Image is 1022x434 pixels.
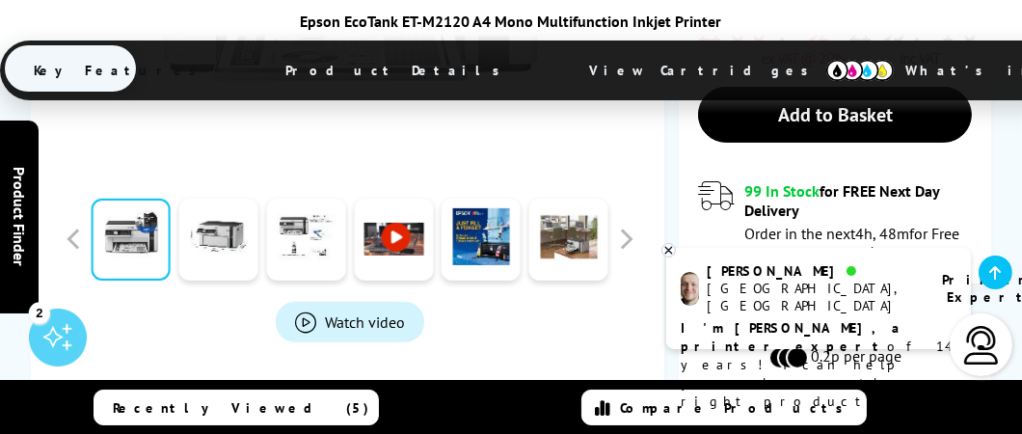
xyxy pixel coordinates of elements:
a: Product_All_Videos [276,302,424,342]
span: Product Details [256,47,539,94]
span: 4h, 48m [855,224,909,243]
img: user-headset-light.svg [962,326,1001,365]
a: Add to Basket [698,87,972,143]
div: for FREE Next Day Delivery [744,181,972,220]
span: View Cartridges [560,45,855,95]
div: [PERSON_NAME] [707,262,918,280]
span: Order in the next for Free Delivery [DATE] 17 September! [744,224,959,265]
div: [GEOGRAPHIC_DATA], [GEOGRAPHIC_DATA] [707,280,918,314]
span: 99 In Stock [744,181,820,201]
sup: th [866,242,877,259]
span: Recently Viewed (5) [113,399,369,417]
img: cmyk-icon.svg [826,60,894,81]
span: Compare Products [620,399,853,417]
img: ashley-livechat.png [681,272,699,306]
a: Recently Viewed (5) [94,390,379,425]
span: Key Features [5,47,235,94]
div: 2 [29,302,50,323]
a: Compare Products [581,390,867,425]
p: of 14 years! I can help you choose the right product [681,319,956,411]
b: I'm [PERSON_NAME], a printer expert [681,319,905,355]
span: Watch video [325,312,405,332]
span: Product Finder [10,168,29,267]
div: modal_delivery [698,181,972,264]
